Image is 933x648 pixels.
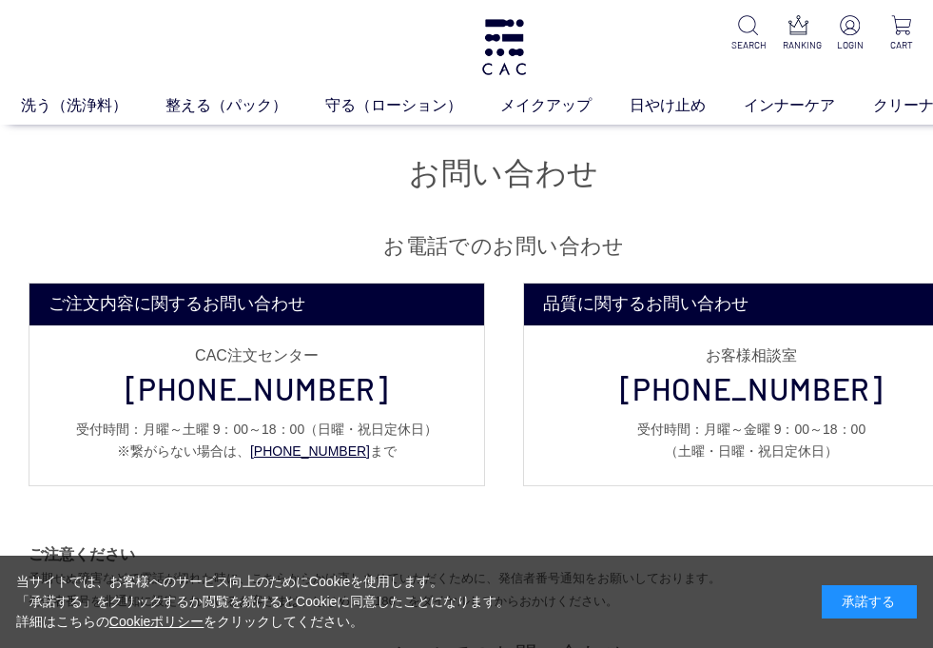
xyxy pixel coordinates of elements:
p: LOGIN [834,38,867,52]
p: CART [884,38,918,52]
a: 整える（パック） [165,94,325,117]
a: 守る（ローション） [325,94,500,117]
a: 洗う（洗浄料） [21,94,165,117]
a: SEARCH [731,15,765,52]
dt: ご注文内容に関するお問い合わせ [29,284,484,325]
p: ※繋がらない場合は、 まで [49,441,465,462]
p: 受付時間：月曜～土曜 9：00～18：00 （日曜・祝日定休日） [49,419,465,441]
a: Cookieポリシー [109,614,204,629]
a: RANKING [783,15,816,52]
img: logo [479,19,529,75]
a: LOGIN [834,15,867,52]
p: RANKING [783,38,816,52]
a: メイクアップ [500,94,630,117]
div: CAC注文センター [49,348,465,363]
a: 日やけ止め [630,94,744,117]
a: インナーケア [744,94,873,117]
a: CART [884,15,918,52]
div: 承諾する [822,585,917,619]
p: SEARCH [731,38,765,52]
div: 当サイトでは、お客様へのサービス向上のためにCookieを使用します。 「承諾する」をクリックするか閲覧を続けるとCookieに同意したことになります。 詳細はこちらの をクリックしてください。 [16,572,511,632]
